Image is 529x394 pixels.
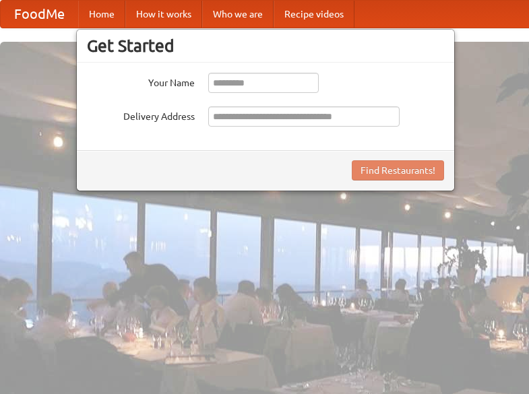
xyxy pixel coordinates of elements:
[87,36,444,56] h3: Get Started
[78,1,125,28] a: Home
[87,106,195,123] label: Delivery Address
[87,73,195,90] label: Your Name
[274,1,354,28] a: Recipe videos
[352,160,444,180] button: Find Restaurants!
[125,1,202,28] a: How it works
[202,1,274,28] a: Who we are
[1,1,78,28] a: FoodMe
